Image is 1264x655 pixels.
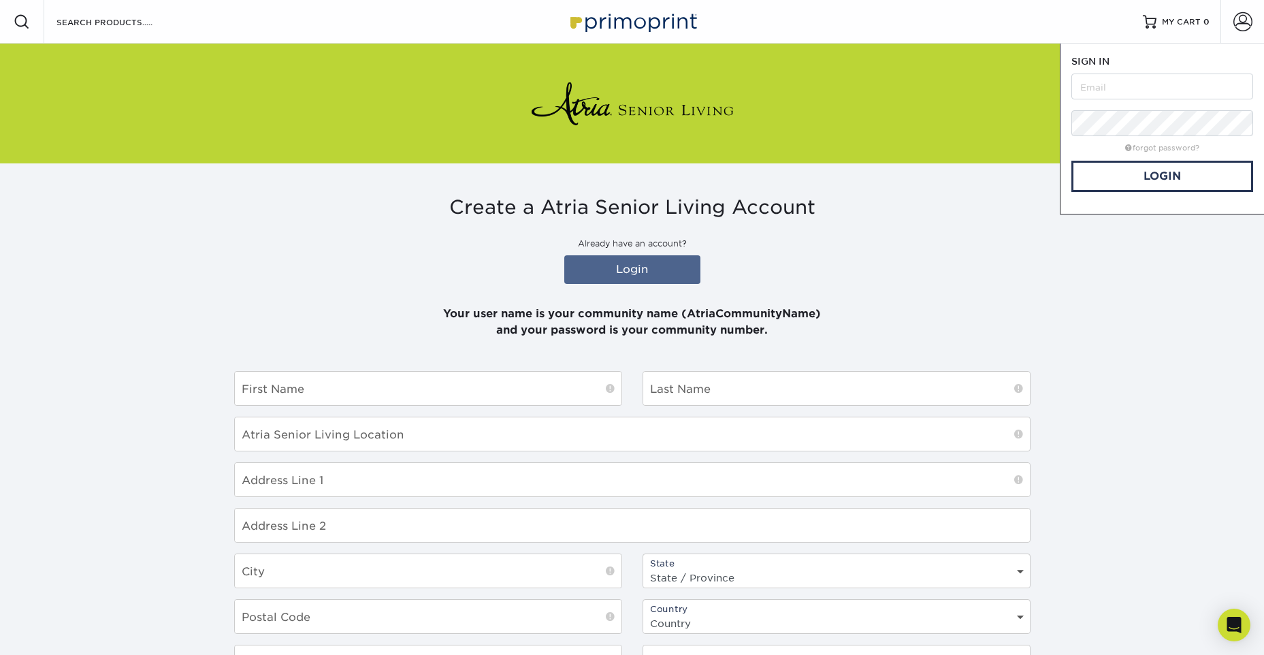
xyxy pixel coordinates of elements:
span: MY CART [1162,16,1201,28]
p: Your user name is your community name (AtriaCommunityName) and your password is your community nu... [234,289,1031,338]
a: forgot password? [1125,144,1199,153]
a: Login [1071,161,1253,192]
input: SEARCH PRODUCTS..... [55,14,188,30]
img: Primoprint [564,7,700,36]
p: Already have an account? [234,238,1031,250]
input: Email [1071,74,1253,99]
a: Login [564,255,700,284]
img: Atria Senior Living [530,76,734,131]
span: SIGN IN [1071,56,1109,67]
div: Open Intercom Messenger [1218,609,1250,641]
span: 0 [1203,17,1210,27]
h3: Create a Atria Senior Living Account [234,196,1031,219]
